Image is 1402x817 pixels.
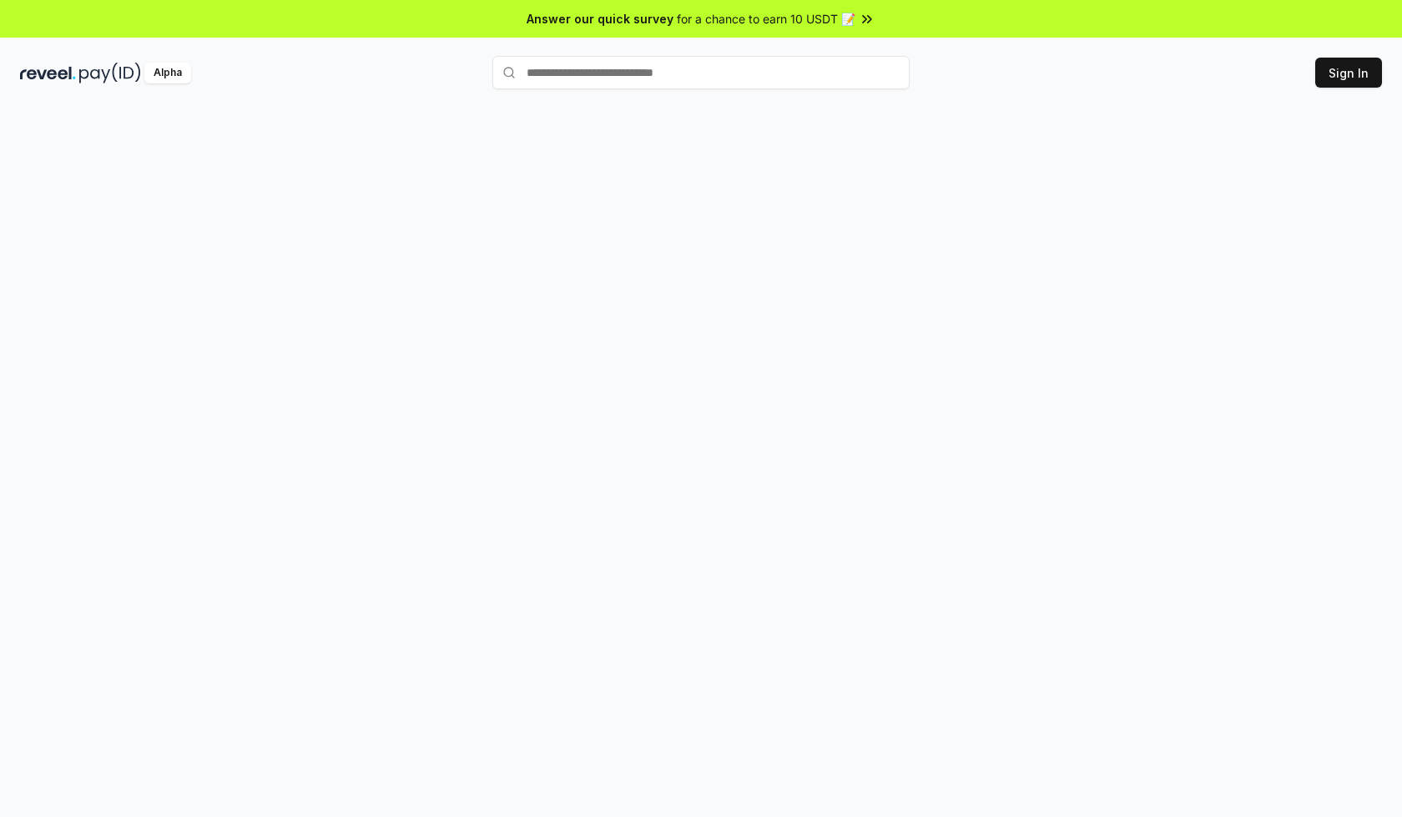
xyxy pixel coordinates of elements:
[677,10,855,28] span: for a chance to earn 10 USDT 📝
[1315,58,1382,88] button: Sign In
[79,63,141,83] img: pay_id
[144,63,191,83] div: Alpha
[20,63,76,83] img: reveel_dark
[527,10,673,28] span: Answer our quick survey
